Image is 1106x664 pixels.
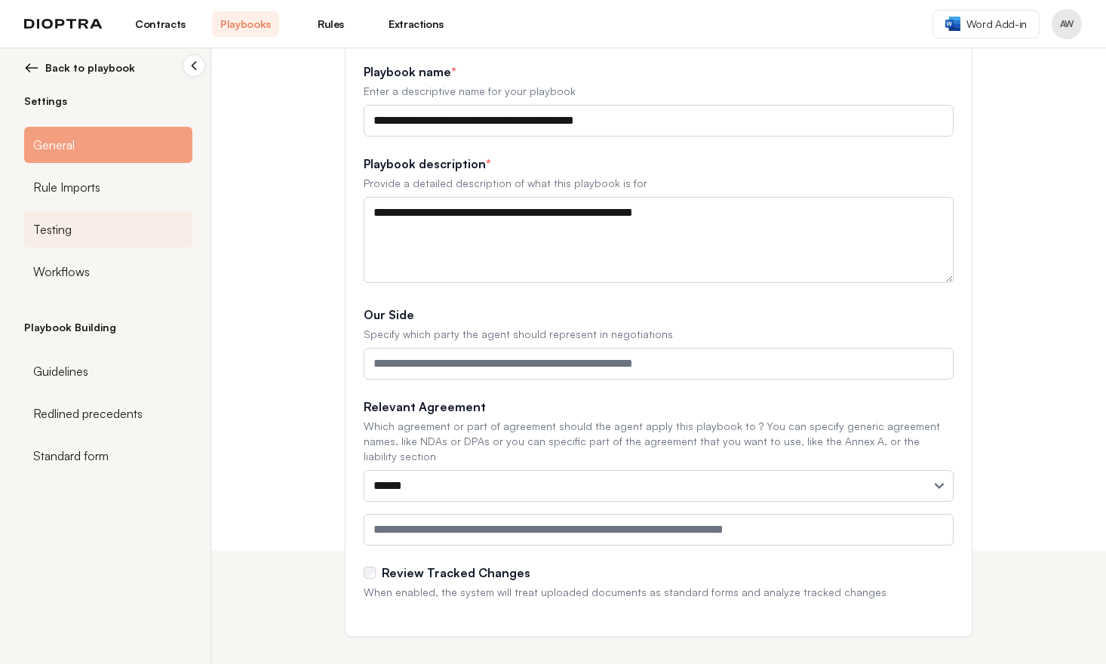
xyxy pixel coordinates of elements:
[33,263,90,281] span: Workflows
[382,11,450,37] a: Extractions
[364,419,954,464] p: Which agreement or part of agreement should the agent apply this playbook to ? You can specify ge...
[24,60,192,75] button: Back to playbook
[364,155,954,173] label: Playbook description
[33,136,75,154] span: General
[33,220,72,238] span: Testing
[24,19,103,29] img: logo
[932,10,1040,38] a: Word Add-in
[297,11,364,37] a: Rules
[33,447,109,465] span: Standard form
[33,178,100,196] span: Rule Imports
[364,327,954,342] p: Specify which party the agent should represent in negotiations
[212,11,279,37] a: Playbooks
[183,54,205,77] button: Collapse sidebar
[45,60,135,75] span: Back to playbook
[382,564,530,582] label: Review Tracked Changes
[33,362,88,380] span: Guidelines
[945,17,960,31] img: word
[24,60,39,75] img: left arrow
[33,404,143,423] span: Redlined precedents
[364,84,954,99] p: Enter a descriptive name for your playbook
[24,320,192,335] h2: Playbook Building
[364,585,954,600] p: When enabled, the system will treat uploaded documents as standard forms and analyze tracked changes
[364,306,954,324] label: Our Side
[127,11,194,37] a: Contracts
[364,398,954,416] label: Relevant Agreement
[364,63,954,81] label: Playbook name
[24,94,192,109] h2: Settings
[1052,9,1082,39] button: Profile menu
[364,176,954,191] p: Provide a detailed description of what this playbook is for
[966,17,1027,32] span: Word Add-in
